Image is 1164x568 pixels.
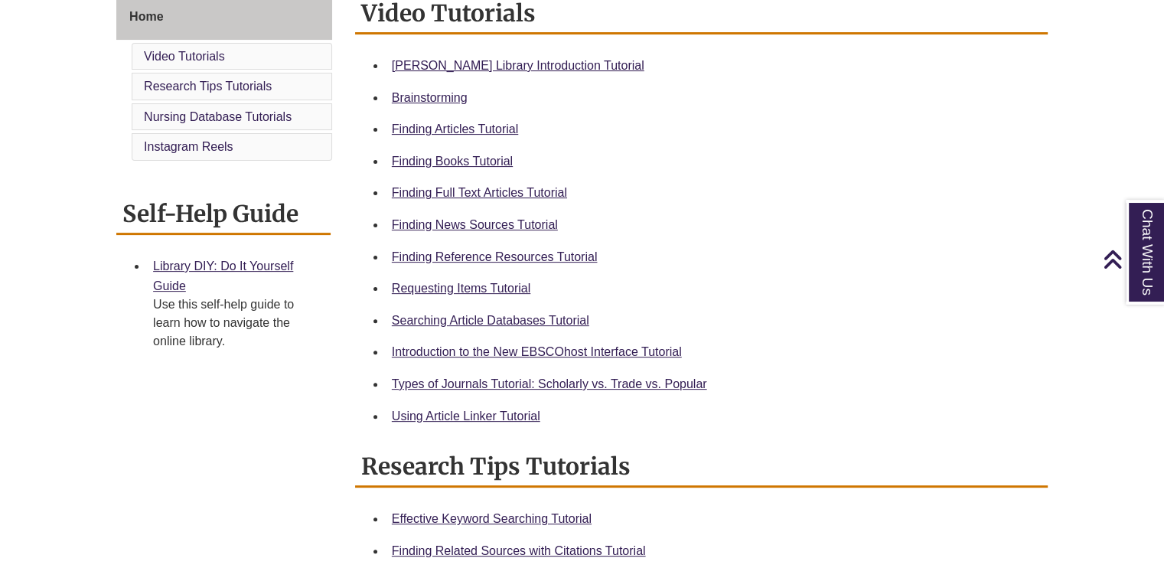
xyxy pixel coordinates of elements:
a: Finding Reference Resources Tutorial [392,250,598,263]
div: Use this self-help guide to learn how to navigate the online library. [153,295,318,351]
a: Finding Full Text Articles Tutorial [392,186,567,199]
a: Searching Article Databases Tutorial [392,314,589,327]
a: Introduction to the New EBSCOhost Interface Tutorial [392,345,682,358]
a: Requesting Items Tutorial [392,282,530,295]
a: Effective Keyword Searching Tutorial [392,512,592,525]
a: Finding Related Sources with Citations Tutorial [392,544,646,557]
span: Home [129,10,163,23]
a: Back to Top [1103,249,1160,269]
a: Finding Books Tutorial [392,155,513,168]
a: Types of Journals Tutorial: Scholarly vs. Trade vs. Popular [392,377,707,390]
h2: Research Tips Tutorials [355,447,1048,488]
a: Instagram Reels [144,140,233,153]
a: Video Tutorials [144,50,225,63]
a: Finding Articles Tutorial [392,122,518,135]
a: Brainstorming [392,91,468,104]
a: Library DIY: Do It Yourself Guide [153,260,293,292]
a: [PERSON_NAME] Library Introduction Tutorial [392,59,644,72]
a: Finding News Sources Tutorial [392,218,558,231]
a: Using Article Linker Tutorial [392,410,540,423]
h2: Self-Help Guide [116,194,331,235]
a: Research Tips Tutorials [144,80,272,93]
a: Nursing Database Tutorials [144,110,292,123]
